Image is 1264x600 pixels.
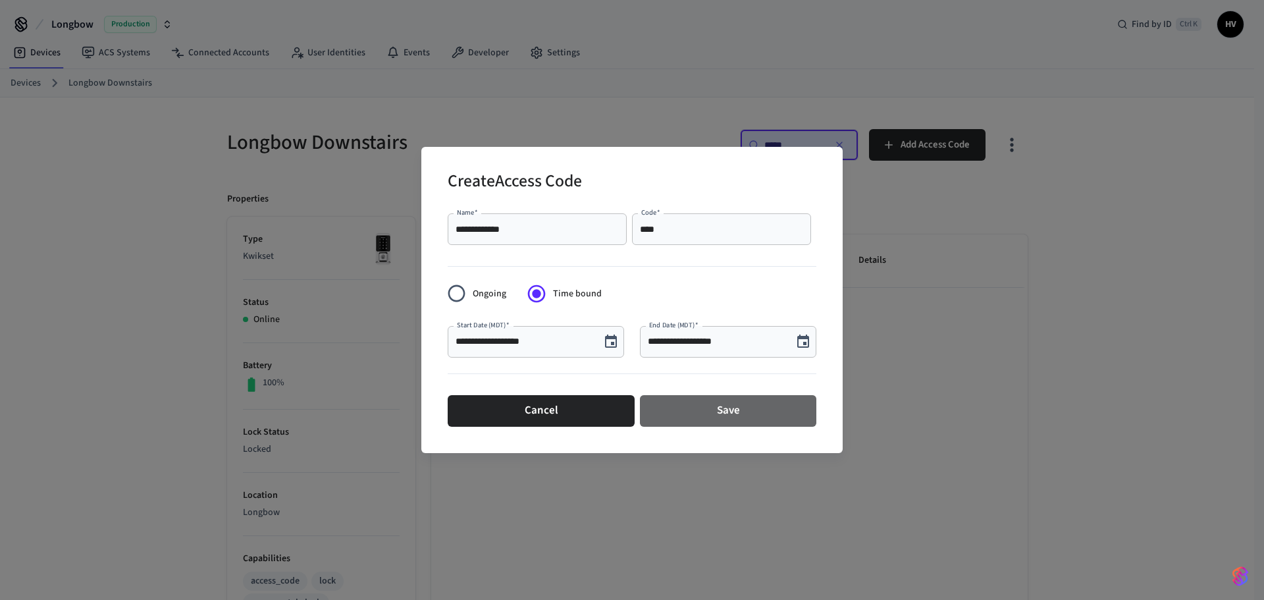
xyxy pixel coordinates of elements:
[790,329,816,355] button: Choose date, selected date is Nov 19, 2025
[553,287,602,301] span: Time bound
[640,395,816,427] button: Save
[473,287,506,301] span: Ongoing
[641,207,660,217] label: Code
[457,320,510,330] label: Start Date (MDT)
[448,163,582,203] h2: Create Access Code
[649,320,698,330] label: End Date (MDT)
[457,207,478,217] label: Name
[1232,566,1248,587] img: SeamLogoGradient.69752ec5.svg
[598,329,624,355] button: Choose date, selected date is Nov 13, 2025
[448,395,635,427] button: Cancel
